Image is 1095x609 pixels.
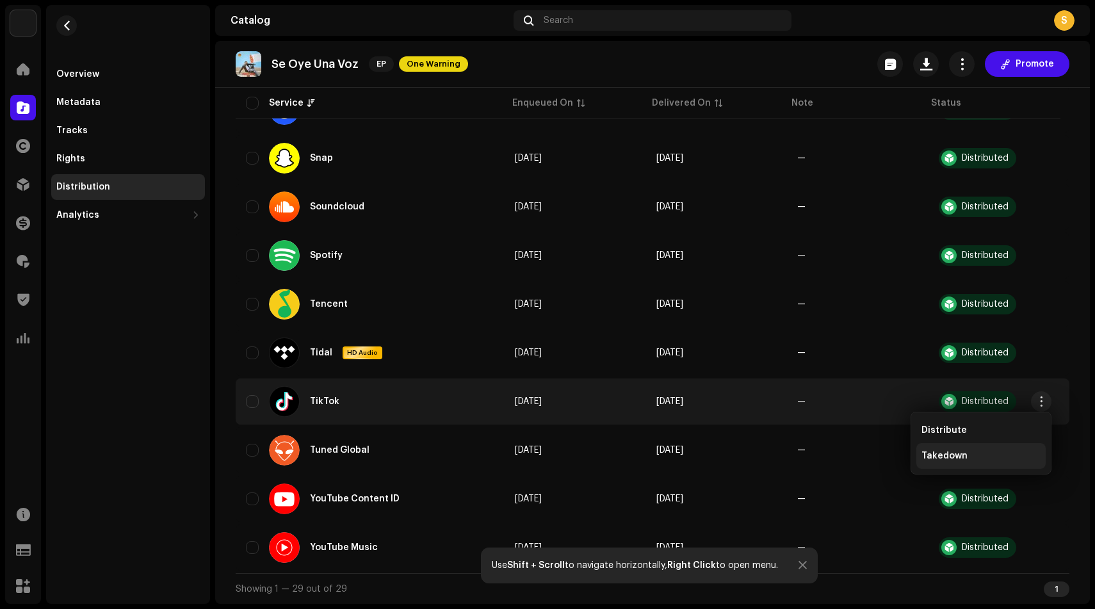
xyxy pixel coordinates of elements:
[962,543,1009,552] div: Distributed
[962,348,1009,357] div: Distributed
[399,56,468,72] span: One Warning
[652,97,711,110] div: Delivered On
[515,300,542,309] span: Dec 5, 2024
[310,397,339,406] div: TikTok
[656,202,683,211] span: Dec 5, 2024
[515,154,542,163] span: Dec 5, 2024
[962,154,1009,163] div: Distributed
[51,90,205,115] re-m-nav-item: Metadata
[369,56,394,72] span: EP
[236,51,261,77] img: dbd77845-7766-48d0-a77e-895990fa3ce7
[51,174,205,200] re-m-nav-item: Distribution
[231,15,508,26] div: Catalog
[962,397,1009,406] div: Distributed
[236,585,347,594] span: Showing 1 — 29 out of 29
[656,494,683,503] span: Dec 5, 2024
[656,348,683,357] span: Dec 5, 2024
[310,348,332,357] div: Tidal
[797,251,806,260] re-a-table-badge: —
[492,560,778,571] div: Use to navigate horizontally, to open menu.
[56,154,85,164] div: Rights
[515,202,542,211] span: Dec 5, 2024
[656,154,683,163] span: Dec 5, 2024
[310,251,343,260] div: Spotify
[344,348,381,357] span: HD Audio
[1044,581,1069,597] div: 1
[797,446,806,455] re-a-table-badge: —
[656,300,683,309] span: Dec 5, 2024
[51,146,205,172] re-m-nav-item: Rights
[56,182,110,192] div: Distribution
[667,561,716,570] strong: Right Click
[310,154,333,163] div: Snap
[272,58,359,71] p: Se Oye Una Voz
[797,397,806,406] re-a-table-badge: —
[962,300,1009,309] div: Distributed
[51,61,205,87] re-m-nav-item: Overview
[797,543,806,552] re-a-table-badge: —
[56,210,99,220] div: Analytics
[515,446,542,455] span: Dec 5, 2024
[962,202,1009,211] div: Distributed
[51,118,205,143] re-m-nav-item: Tracks
[310,543,378,552] div: YouTube Music
[51,202,205,228] re-m-nav-dropdown: Analytics
[797,348,806,357] re-a-table-badge: —
[797,154,806,163] re-a-table-badge: —
[10,10,36,36] img: 8acc1e4d-a1f4-465b-8cb7-aae468f53b17
[56,69,99,79] div: Overview
[507,561,565,570] strong: Shift + Scroll
[921,451,968,461] span: Takedown
[512,97,573,110] div: Enqueued On
[1016,51,1054,77] span: Promote
[656,397,683,406] span: Dec 5, 2024
[962,251,1009,260] div: Distributed
[310,300,348,309] div: Tencent
[310,202,364,211] div: Soundcloud
[1054,10,1075,31] div: S
[544,15,573,26] span: Search
[515,494,542,503] span: Dec 5, 2024
[269,97,304,110] div: Service
[56,126,88,136] div: Tracks
[985,51,1069,77] button: Promote
[656,251,683,260] span: Dec 5, 2024
[962,494,1009,503] div: Distributed
[310,446,369,455] div: Tuned Global
[310,494,400,503] div: YouTube Content ID
[656,446,683,455] span: Dec 5, 2024
[656,543,683,552] span: Dec 5, 2024
[515,251,542,260] span: Dec 5, 2024
[515,397,542,406] span: Dec 5, 2024
[921,425,967,435] span: Distribute
[515,348,542,357] span: Dec 5, 2024
[797,202,806,211] re-a-table-badge: —
[515,543,542,552] span: Dec 5, 2024
[797,300,806,309] re-a-table-badge: —
[56,97,101,108] div: Metadata
[797,494,806,503] re-a-table-badge: —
